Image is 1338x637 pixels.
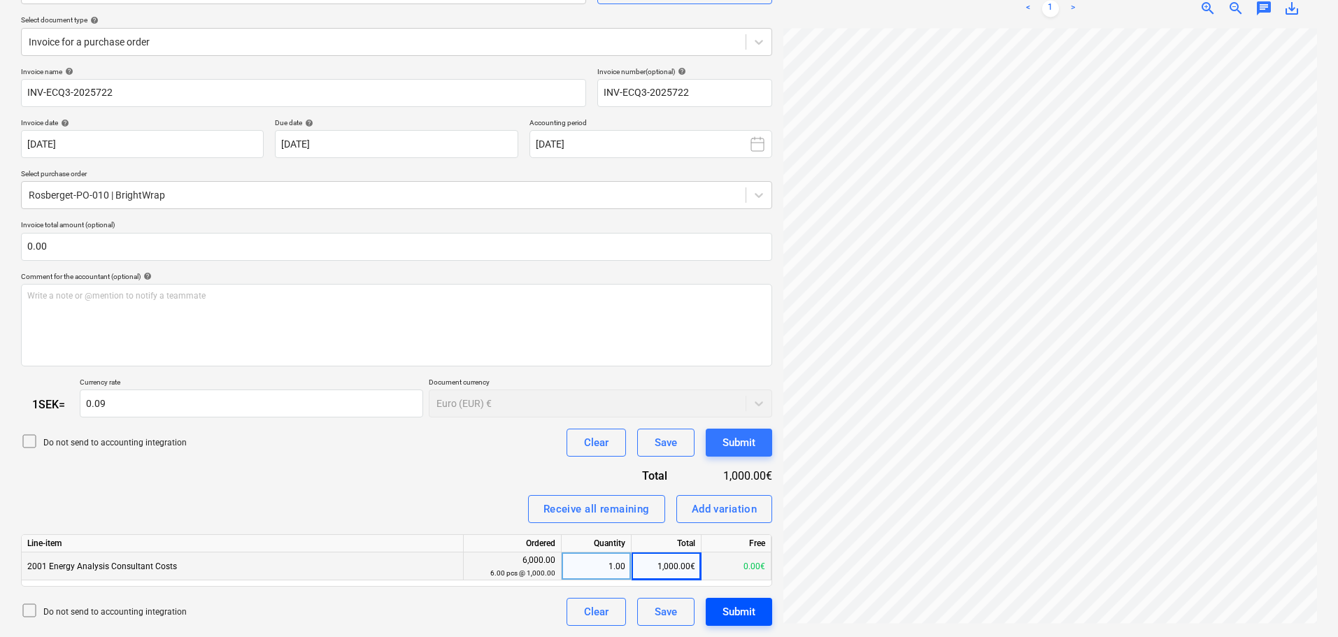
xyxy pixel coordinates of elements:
div: 1,000.00€ [632,552,702,580]
span: help [87,16,99,24]
div: Ordered [464,535,562,552]
p: Accounting period [529,118,772,130]
div: Submit [723,603,755,621]
input: Invoice total amount (optional) [21,233,772,261]
div: Free [702,535,771,552]
div: Submit [723,434,755,452]
div: Invoice name [21,67,586,76]
button: Clear [567,429,626,457]
input: Invoice name [21,79,586,107]
div: Add variation [692,500,757,518]
button: [DATE] [529,130,772,158]
button: Save [637,429,695,457]
div: Total [632,535,702,552]
button: Save [637,598,695,626]
div: 0.00€ [702,552,771,580]
span: help [675,67,686,76]
button: Clear [567,598,626,626]
div: Clear [584,603,608,621]
span: 2001 Energy Analysis Consultant Costs [27,561,177,571]
p: Currency rate [80,378,423,389]
span: help [302,119,313,127]
div: Line-item [22,535,464,552]
div: Select document type [21,15,772,24]
input: Invoice date not specified [21,130,264,158]
p: Invoice total amount (optional) [21,220,772,232]
div: Save [655,434,677,452]
button: Submit [706,429,772,457]
iframe: Chat Widget [1268,570,1338,637]
div: Save [655,603,677,621]
small: 6.00 pcs @ 1,000.00 [490,569,555,577]
span: help [62,67,73,76]
div: Invoice number (optional) [597,67,772,76]
input: Invoice number [597,79,772,107]
div: 1.00 [567,552,625,580]
button: Submit [706,598,772,626]
p: Do not send to accounting integration [43,437,187,449]
button: Receive all remaining [528,495,665,523]
p: Select purchase order [21,169,772,181]
div: Quantity [562,535,632,552]
div: 6,000.00 [469,554,555,580]
div: Clear [584,434,608,452]
div: 1,000.00€ [690,468,772,484]
span: help [58,119,69,127]
button: Add variation [676,495,773,523]
span: help [141,272,152,280]
div: Due date [275,118,518,127]
div: Total [590,468,690,484]
div: 1 SEK = [21,398,80,411]
input: Due date not specified [275,130,518,158]
p: Document currency [429,378,772,389]
p: Do not send to accounting integration [43,606,187,618]
div: Invoice date [21,118,264,127]
div: Comment for the accountant (optional) [21,272,772,281]
div: Receive all remaining [543,500,650,518]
